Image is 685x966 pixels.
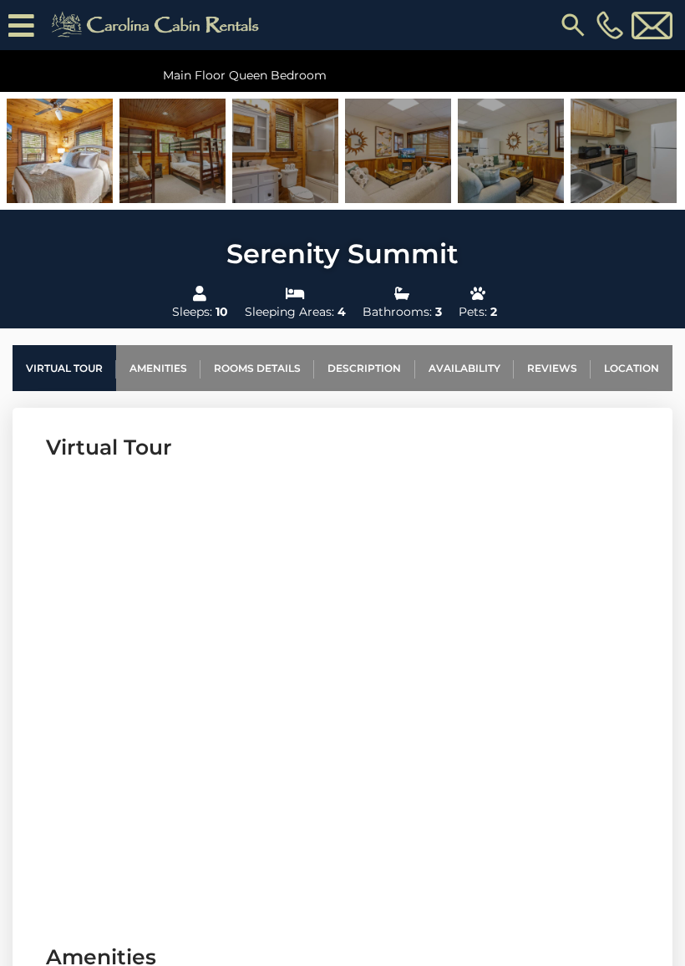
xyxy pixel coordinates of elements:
[314,345,414,391] a: Description
[232,99,338,203] img: 167191071
[558,10,588,40] img: search-regular.svg
[345,99,451,203] img: 167191057
[7,99,113,203] img: 167191066
[46,433,639,462] h3: Virtual Tour
[116,345,200,391] a: Amenities
[200,345,314,391] a: Rooms Details
[119,99,226,203] img: 167191065
[458,99,564,203] img: 167191058
[592,11,627,39] a: [PHONE_NUMBER]
[43,8,273,42] img: Khaki-logo.png
[591,345,672,391] a: Location
[155,58,531,92] div: Main Floor Queen Bedroom
[13,345,116,391] a: Virtual Tour
[415,345,514,391] a: Availability
[514,345,591,391] a: Reviews
[571,99,677,203] img: 167191064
